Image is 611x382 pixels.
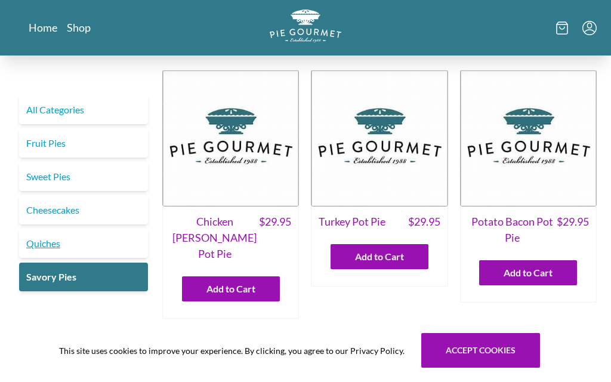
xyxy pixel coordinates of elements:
[162,70,299,207] img: Chicken Curry Pot Pie
[59,344,405,357] span: This site uses cookies to improve your experience. By clicking, you agree to our Privacy Policy.
[504,266,553,280] span: Add to Cart
[270,10,341,46] a: Logo
[479,260,577,285] button: Add to Cart
[206,282,255,296] span: Add to Cart
[582,21,597,35] button: Menu
[311,70,448,207] img: Turkey Pot Pie
[19,263,148,291] a: Savory Pies
[170,214,259,262] span: Chicken [PERSON_NAME] Pot Pie
[468,214,557,246] span: Potato Bacon Pot Pie
[460,70,597,207] img: Potato Bacon Pot Pie
[19,129,148,158] a: Fruit Pies
[182,276,280,301] button: Add to Cart
[408,214,440,230] span: $ 29.95
[19,196,148,224] a: Cheesecakes
[19,229,148,258] a: Quiches
[19,95,148,124] a: All Categories
[319,214,385,230] span: Turkey Pot Pie
[331,244,428,269] button: Add to Cart
[270,10,341,42] img: logo
[29,20,57,35] a: Home
[355,249,404,264] span: Add to Cart
[19,162,148,191] a: Sweet Pies
[259,214,291,262] span: $ 29.95
[421,333,540,368] button: Accept cookies
[67,20,91,35] a: Shop
[557,214,589,246] span: $ 29.95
